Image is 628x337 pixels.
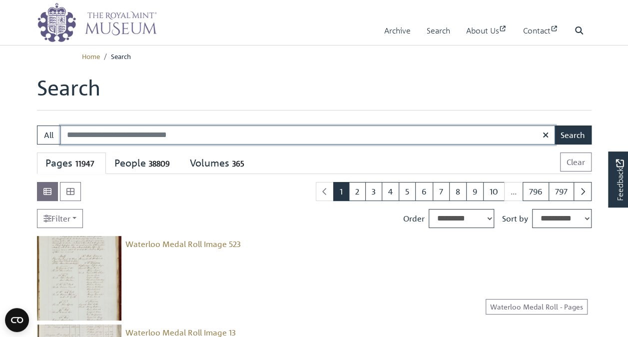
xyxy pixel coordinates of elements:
a: Would you like to provide feedback? [608,151,628,207]
label: Order [403,212,425,224]
span: 365 [229,158,247,169]
a: Goto page 8 [449,182,467,201]
span: 11947 [72,158,97,169]
a: Goto page 7 [433,182,450,201]
img: Waterloo Medal Roll Image 523 [37,236,121,320]
a: Waterloo Medal Roll - Pages [486,299,588,314]
input: Enter one or more search terms... [60,125,555,144]
button: Clear [560,152,592,171]
div: Pages [45,157,97,169]
a: Waterloo Medal Roll Image 523 [125,239,241,249]
a: Goto page 9 [466,182,484,201]
label: Sort by [502,212,528,224]
a: Goto page 797 [549,182,574,201]
button: Open CMP widget [5,308,29,332]
span: Search [111,51,131,60]
a: Goto page 5 [399,182,416,201]
a: Contact [523,16,559,45]
h1: Search [37,75,592,110]
nav: pagination [312,182,592,201]
button: All [37,125,61,144]
a: Next page [574,182,592,201]
span: 38809 [146,158,173,169]
a: Archive [384,16,411,45]
a: About Us [466,16,507,45]
span: Goto page 1 [333,182,349,201]
button: Search [554,125,592,144]
a: Goto page 3 [365,182,382,201]
a: Goto page 10 [483,182,505,201]
a: Goto page 6 [415,182,433,201]
a: Filter [37,209,83,228]
a: Goto page 4 [382,182,399,201]
img: logo_wide.png [37,2,157,42]
a: Home [82,51,100,60]
a: Search [427,16,450,45]
a: Goto page 2 [349,182,366,201]
div: Volumes [190,157,247,169]
a: Goto page 796 [523,182,549,201]
span: Feedback [614,159,626,201]
li: Previous page [316,182,334,201]
div: People [114,157,173,169]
